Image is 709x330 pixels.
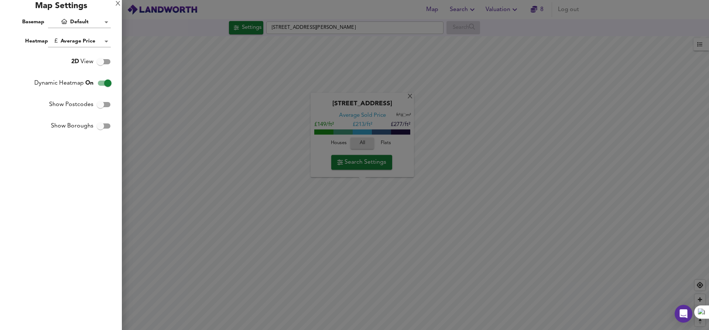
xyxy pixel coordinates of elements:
div: X [116,1,120,7]
div: Default [48,16,111,28]
span: Basemap [22,19,44,24]
span: Show Postcodes [49,100,93,109]
div: Average Price [48,35,111,47]
span: 2D [71,59,79,65]
span: Heatmap [25,38,48,44]
div: Open Intercom Messenger [675,305,692,323]
span: Dynamic Heatmap [34,79,93,88]
span: Show Boroughs [51,122,93,130]
span: On [85,80,93,86]
span: View [71,57,93,66]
